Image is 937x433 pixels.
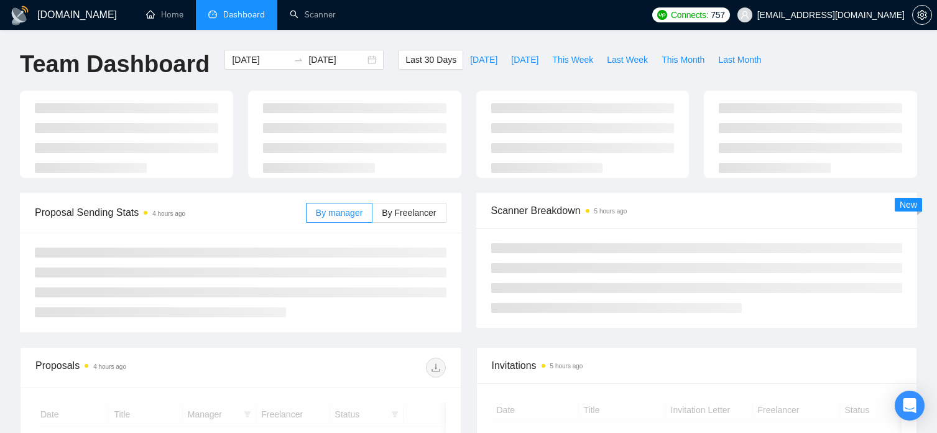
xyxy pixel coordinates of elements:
[600,50,655,70] button: Last Week
[594,208,627,215] time: 5 hours ago
[491,203,903,218] span: Scanner Breakdown
[35,205,306,220] span: Proposal Sending Stats
[293,55,303,65] span: to
[152,210,185,217] time: 4 hours ago
[655,50,711,70] button: This Month
[10,6,30,26] img: logo
[552,53,593,67] span: This Week
[463,50,504,70] button: [DATE]
[545,50,600,70] button: This Week
[470,53,497,67] span: [DATE]
[35,358,241,378] div: Proposals
[316,208,362,218] span: By manager
[290,9,336,20] a: searchScanner
[308,53,365,67] input: End date
[662,53,704,67] span: This Month
[405,53,456,67] span: Last 30 Days
[511,53,538,67] span: [DATE]
[382,208,436,218] span: By Freelancer
[718,53,761,67] span: Last Month
[550,363,583,370] time: 5 hours ago
[504,50,545,70] button: [DATE]
[711,50,768,70] button: Last Month
[293,55,303,65] span: swap-right
[711,8,724,22] span: 757
[671,8,708,22] span: Connects:
[895,391,925,421] div: Open Intercom Messenger
[657,10,667,20] img: upwork-logo.png
[913,10,931,20] span: setting
[900,200,917,210] span: New
[912,5,932,25] button: setting
[20,50,210,79] h1: Team Dashboard
[492,358,902,373] span: Invitations
[912,10,932,20] a: setting
[223,9,265,20] span: Dashboard
[208,10,217,19] span: dashboard
[741,11,749,19] span: user
[146,9,183,20] a: homeHome
[399,50,463,70] button: Last 30 Days
[232,53,288,67] input: Start date
[93,363,126,370] time: 4 hours ago
[607,53,648,67] span: Last Week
